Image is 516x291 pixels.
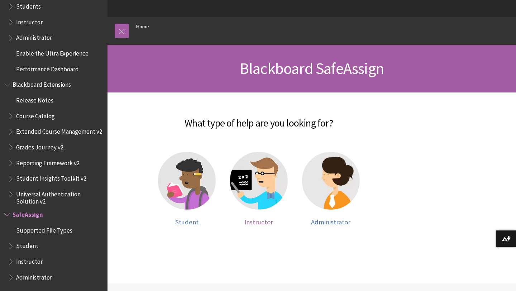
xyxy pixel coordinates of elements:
span: Course Catalog [16,110,55,120]
h2: What type of help are you looking for? [115,107,403,130]
span: Reporting Framework v2 [16,157,80,167]
span: Blackboard SafeAssign [240,58,384,78]
span: Instructor [16,256,43,265]
span: Supported File Types [16,224,72,234]
a: Administrator help Administrator [302,152,360,226]
span: Instructor [16,16,43,26]
img: Instructor help [230,152,288,210]
span: Student [175,218,199,226]
span: Enable the Ultra Experience [16,47,89,57]
span: Administrator [16,32,52,42]
span: Instructor [244,218,273,226]
span: SafeAssign [13,209,43,218]
span: Students [16,0,41,10]
a: Student help Student [158,152,216,226]
span: Administrator [311,218,350,226]
a: Home [136,22,149,31]
span: Extended Course Management v2 [16,126,102,135]
img: Administrator help [302,152,360,210]
span: Blackboard Extensions [13,79,71,89]
img: Student help [158,152,216,210]
nav: Book outline for Blackboard Extensions [4,79,103,205]
nav: Book outline for Blackboard SafeAssign [4,209,103,283]
span: Student [16,240,38,250]
span: Universal Authentication Solution v2 [16,188,102,205]
span: Grades Journey v2 [16,141,63,151]
span: Administrator [16,271,52,281]
span: Performance Dashboard [16,63,79,73]
span: Release Notes [16,94,53,104]
a: Instructor help Instructor [230,152,288,226]
span: Student Insights Toolkit v2 [16,173,86,182]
